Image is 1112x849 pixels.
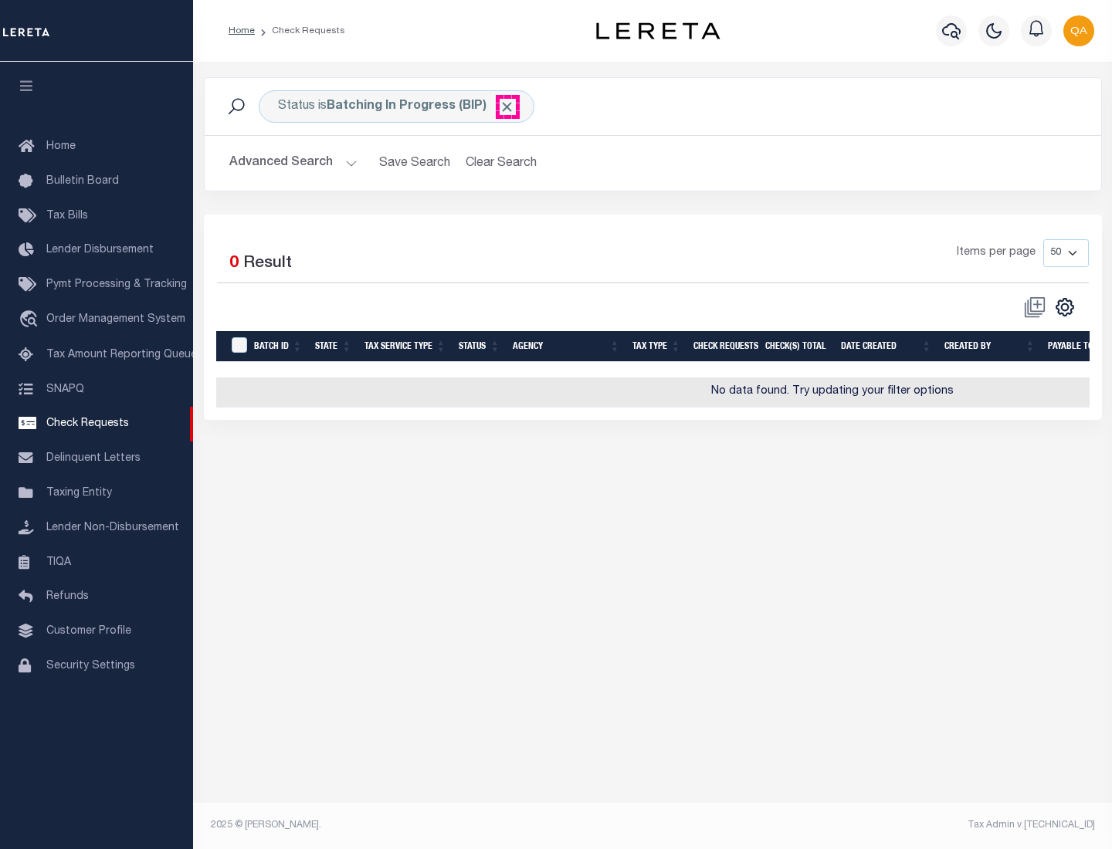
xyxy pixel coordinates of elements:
[19,310,43,330] i: travel_explore
[259,90,534,123] div: Status is
[370,148,459,178] button: Save Search
[957,245,1036,262] span: Items per page
[327,100,515,113] b: Batching In Progress (BIP)
[759,331,835,363] th: Check(s) Total
[46,523,179,533] span: Lender Non-Disbursement
[664,818,1095,832] div: Tax Admin v.[TECHNICAL_ID]
[46,350,197,360] span: Tax Amount Reporting Queue
[46,176,119,187] span: Bulletin Board
[938,331,1042,363] th: Created By: activate to sort column ascending
[229,255,239,272] span: 0
[255,24,345,38] li: Check Requests
[309,331,358,363] th: State: activate to sort column ascending
[46,279,187,290] span: Pymt Processing & Tracking
[199,818,653,832] div: 2025 © [PERSON_NAME].
[596,22,720,39] img: logo-dark.svg
[46,661,135,671] span: Security Settings
[46,488,112,499] span: Taxing Entity
[687,331,759,363] th: Check Requests
[835,331,938,363] th: Date Created: activate to sort column ascending
[46,556,71,567] span: TIQA
[46,453,141,464] span: Delinquent Letters
[46,314,185,325] span: Order Management System
[46,626,131,637] span: Customer Profile
[358,331,453,363] th: Tax Service Type: activate to sort column ascending
[248,331,309,363] th: Batch Id: activate to sort column ascending
[46,245,154,255] span: Lender Disbursement
[46,211,88,222] span: Tax Bills
[499,99,515,115] span: Click to Remove
[243,252,292,276] label: Result
[46,591,89,602] span: Refunds
[459,148,544,178] button: Clear Search
[507,331,626,363] th: Agency: activate to sort column ascending
[229,26,255,36] a: Home
[626,331,687,363] th: Tax Type: activate to sort column ascending
[1063,15,1094,46] img: svg+xml;base64,PHN2ZyB4bWxucz0iaHR0cDovL3d3dy53My5vcmcvMjAwMC9zdmciIHBvaW50ZXItZXZlbnRzPSJub25lIi...
[46,141,76,152] span: Home
[46,418,129,429] span: Check Requests
[453,331,507,363] th: Status: activate to sort column ascending
[229,148,358,178] button: Advanced Search
[46,384,84,394] span: SNAPQ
